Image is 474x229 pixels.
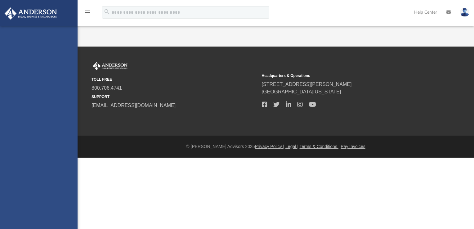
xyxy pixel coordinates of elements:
[3,7,59,20] img: Anderson Advisors Platinum Portal
[255,144,284,149] a: Privacy Policy |
[285,144,298,149] a: Legal |
[300,144,340,149] a: Terms & Conditions |
[262,73,428,79] small: Headquarters & Operations
[262,82,352,87] a: [STREET_ADDRESS][PERSON_NAME]
[460,8,469,17] img: User Pic
[92,62,129,70] img: Anderson Advisors Platinum Portal
[104,8,110,15] i: search
[84,9,91,16] i: menu
[341,144,365,149] a: Pay Invoices
[92,103,176,108] a: [EMAIL_ADDRESS][DOMAIN_NAME]
[78,143,474,150] div: © [PERSON_NAME] Advisors 2025
[92,77,257,82] small: TOLL FREE
[262,89,341,94] a: [GEOGRAPHIC_DATA][US_STATE]
[84,12,91,16] a: menu
[92,85,122,91] a: 800.706.4741
[92,94,257,100] small: SUPPORT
